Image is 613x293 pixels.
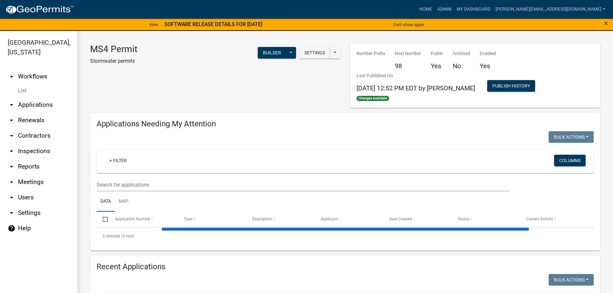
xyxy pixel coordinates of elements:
p: Enabled [480,50,496,57]
button: Bulk Actions [549,131,594,143]
i: arrow_drop_down [8,101,15,109]
i: arrow_drop_down [8,132,15,140]
i: help [8,224,15,232]
h4: Applications Needing My Attention [97,119,594,129]
i: arrow_drop_down [8,163,15,170]
button: Don't show again [391,19,427,30]
datatable-header-cell: Description [246,212,315,227]
a: View [146,19,161,30]
a: My Dashboard [454,3,493,15]
p: Last Published On [357,72,475,79]
datatable-header-cell: Current Activity [520,212,589,227]
span: Type [184,217,192,221]
datatable-header-cell: Application Number [109,212,177,227]
datatable-header-cell: Date Created [383,212,452,227]
strong: SOFTWARE RELEASE DETAILS FOR [DATE] [164,21,262,27]
button: Publish History [487,80,535,92]
span: Status [458,217,469,221]
span: Description [252,217,272,221]
h5: No [453,62,470,70]
a: Map [115,191,132,212]
p: Next Number [395,50,421,57]
p: Archived [453,50,470,57]
span: Date Created [389,217,412,221]
a: [PERSON_NAME][EMAIL_ADDRESS][DOMAIN_NAME] [493,3,608,15]
i: arrow_drop_down [8,194,15,201]
span: Current Activity [526,217,553,221]
p: Stormwater permits [90,57,137,65]
h5: 98 [395,62,421,70]
div: 0 total [97,228,594,244]
span: [DATE] 12:52 PM EDT by [PERSON_NAME] [357,84,475,92]
span: Applicant [321,217,338,221]
datatable-header-cell: Status [452,212,520,227]
a: Data [97,191,115,212]
datatable-header-cell: Type [177,212,246,227]
h5: Yes [480,62,496,70]
span: Application Number [115,217,150,221]
input: Search for applications [97,178,509,191]
h3: MS4 Permit [90,44,137,55]
i: arrow_drop_up [8,73,15,80]
span: Changes available [357,96,389,101]
datatable-header-cell: Applicant [315,212,383,227]
datatable-header-cell: Select [97,212,109,227]
span: × [604,19,608,28]
i: arrow_drop_down [8,147,15,155]
button: Settings [299,47,330,59]
h5: Yes [431,62,443,70]
i: arrow_drop_down [8,178,15,186]
a: Admin [435,3,454,15]
p: Public [431,50,443,57]
button: Columns [554,155,586,166]
a: Home [417,3,435,15]
i: arrow_drop_down [8,209,15,217]
button: Close [604,19,608,27]
button: Builder [258,47,286,59]
wm-modal-confirm: Workflow Publish History [487,84,535,89]
i: arrow_drop_down [8,116,15,124]
span: 0 selected / [103,234,123,238]
h4: Recent Applications [97,262,594,271]
p: Number Prefix [357,50,385,57]
a: + Filter [104,155,132,166]
button: Bulk Actions [549,274,594,286]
